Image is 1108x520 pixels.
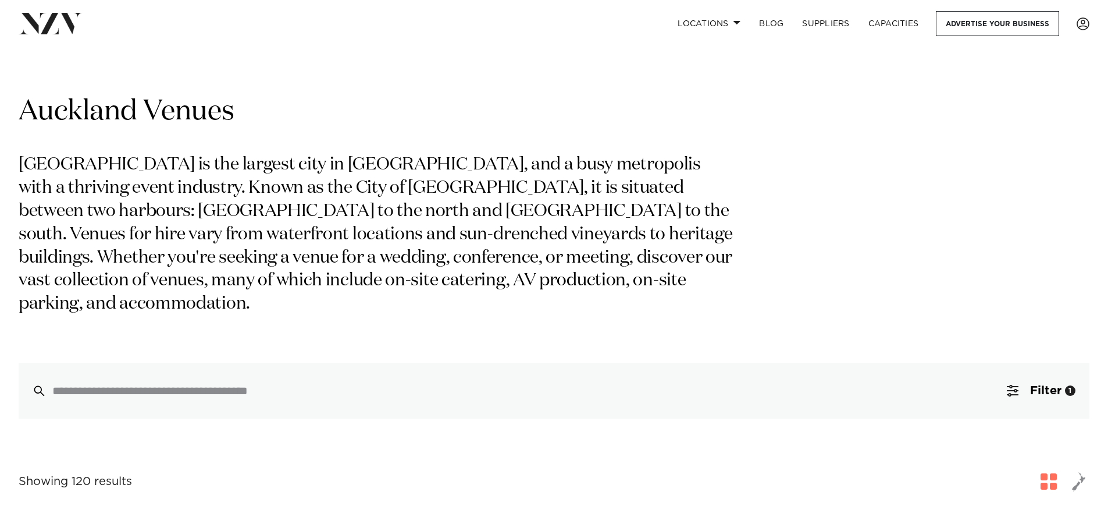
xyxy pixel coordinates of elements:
[668,11,750,36] a: Locations
[793,11,858,36] a: SUPPLIERS
[19,13,82,34] img: nzv-logo.png
[750,11,793,36] a: BLOG
[19,94,1089,130] h1: Auckland Venues
[1030,385,1061,397] span: Filter
[936,11,1059,36] a: Advertise your business
[859,11,928,36] a: Capacities
[19,154,738,316] p: [GEOGRAPHIC_DATA] is the largest city in [GEOGRAPHIC_DATA], and a busy metropolis with a thriving...
[1065,385,1075,396] div: 1
[993,363,1089,419] button: Filter1
[19,473,132,491] div: Showing 120 results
